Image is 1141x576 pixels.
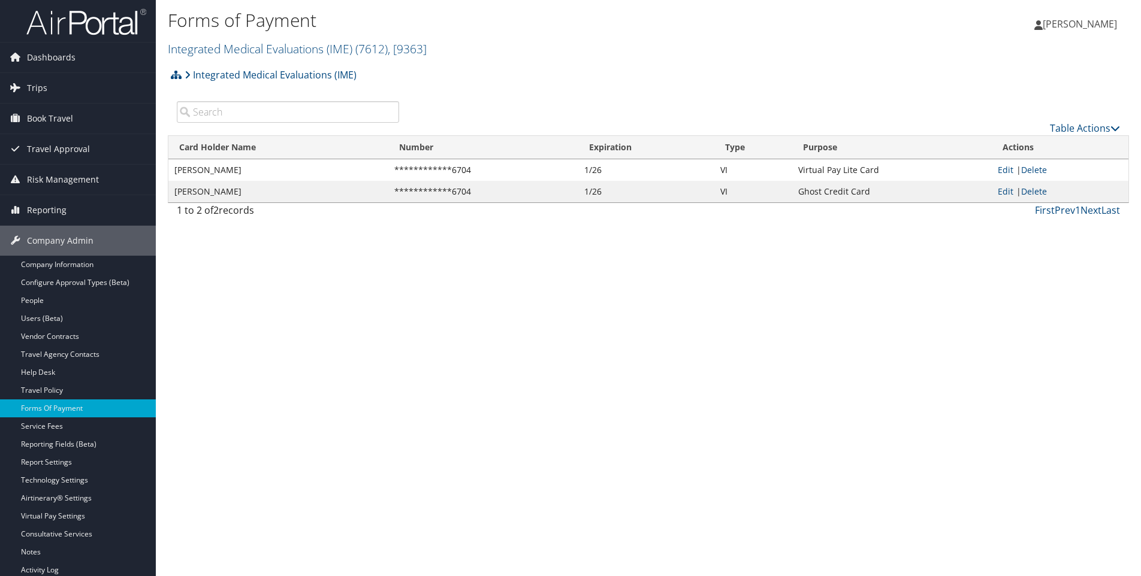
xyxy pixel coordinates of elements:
span: ( 7612 ) [355,41,388,57]
a: [PERSON_NAME] [1034,6,1129,42]
span: Reporting [27,195,67,225]
a: Prev [1055,204,1075,217]
a: 1 [1075,204,1080,217]
a: Delete [1021,186,1047,197]
a: Edit [998,186,1013,197]
td: [PERSON_NAME] [168,181,388,202]
span: Trips [27,73,47,103]
span: Dashboards [27,43,76,72]
a: Edit [998,164,1013,175]
span: , [ 9363 ] [388,41,427,57]
td: 1/26 [578,159,714,181]
th: Expiration: activate to sort column ascending [578,136,714,159]
span: Risk Management [27,165,99,195]
th: Actions [992,136,1128,159]
td: Ghost Credit Card [792,181,992,202]
th: Purpose: activate to sort column ascending [792,136,992,159]
td: [PERSON_NAME] [168,159,388,181]
span: Travel Approval [27,134,90,164]
a: Delete [1021,164,1047,175]
span: Company Admin [27,226,93,256]
a: Last [1101,204,1120,217]
img: airportal-logo.png [26,8,146,36]
th: Card Holder Name [168,136,388,159]
a: Integrated Medical Evaluations (IME) [168,41,427,57]
div: 1 to 2 of records [177,203,399,223]
input: Search [177,101,399,123]
a: Table Actions [1050,122,1120,135]
td: VI [714,159,792,181]
th: Type [714,136,792,159]
span: Book Travel [27,104,73,134]
span: 2 [213,204,219,217]
td: 1/26 [578,181,714,202]
a: Integrated Medical Evaluations (IME) [185,63,357,87]
td: | [992,159,1128,181]
td: Virtual Pay Lite Card [792,159,992,181]
th: Number [388,136,578,159]
span: [PERSON_NAME] [1043,17,1117,31]
a: First [1035,204,1055,217]
h1: Forms of Payment [168,8,808,33]
a: Next [1080,204,1101,217]
td: VI [714,181,792,202]
td: | [992,181,1128,202]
